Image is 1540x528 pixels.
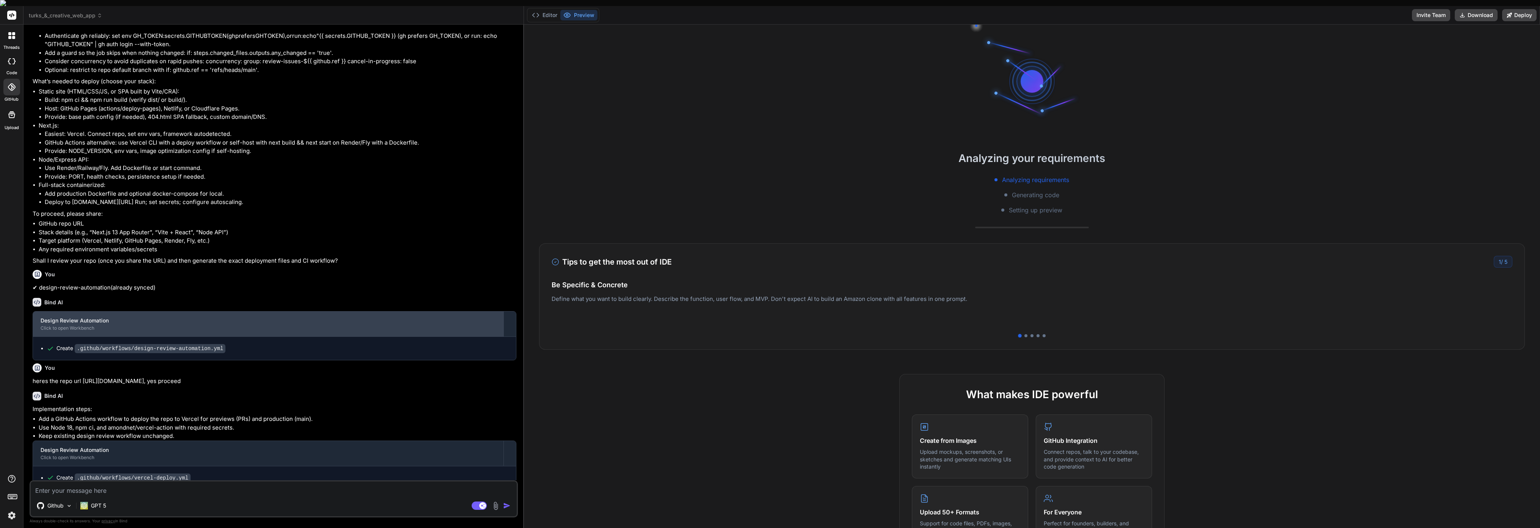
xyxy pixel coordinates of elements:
li: Optional: restrict to repo default branch with if: github.ref == 'refs/heads/main'. [45,66,516,75]
mi: . [185,32,186,39]
li: Use Node 18, npm ci, and amondnet/vercel-action with required secrets. [39,424,516,432]
mi: r [292,32,294,39]
button: Deploy [1502,9,1537,21]
li: Any required environment variables/secrets [39,245,516,254]
button: Invite Team [1412,9,1450,21]
h4: For Everyone [1044,508,1144,517]
span: privacy [102,519,115,523]
mi: N [222,32,227,39]
li: Add a GitHub Actions workflow to deploy the repo to Vercel for previews (PRs) and production (main). [39,415,516,424]
mi: E [275,32,279,39]
p: What’s needed to deploy (choose your stack): [33,77,516,86]
img: icon [503,502,511,509]
span: Generating code [1012,190,1059,199]
mi: g [228,32,232,39]
p: Shall I review your repo (once you share the URL) and then generate the exact deployment files an... [33,257,516,265]
h6: Bind AI [44,299,63,306]
span: Analyzing requirements [1002,175,1069,184]
mi: p [235,32,239,39]
div: Design Review Automation [41,317,496,324]
mi: f [244,32,247,39]
img: attachment [491,502,500,510]
mi: e [241,32,244,39]
mo: ) [283,32,285,39]
li: Deploy to [DOMAIN_NAME][URL] Run; set secrets; configure autoscaling. [45,198,516,207]
li: Consider concurrency to avoid duplicates on rapid pushes: concurrency: group: review-issues-${{ g... [45,57,516,66]
div: Design Review Automation [41,446,496,454]
li: Keep existing design review workflow unchanged. [39,432,516,441]
li: Use Render/Railway/Fly. Add Dockerfile or start command. [45,164,516,173]
mi: N [279,32,283,39]
mi: e [167,32,171,39]
li: GitHub Actions alternative: use Vercel CLI with a deploy workflow or self-host with next build &&... [45,139,516,147]
li: Target platform (Vercel, Netlify, GitHub Pages, Render, Fly, etc.) [39,237,516,245]
button: Editor [529,10,560,20]
button: Preview [560,10,597,20]
h6: Bind AI [44,392,63,400]
li: Add a guard so the job skips when nothing changed: if: steps.changed_files.outputs.any_changed ==... [45,49,516,58]
mi: e [177,32,180,39]
mi: " [316,32,319,39]
li: Easiest: Vercel. Connect repo, set env vars, framework autodetected. [45,130,516,139]
mi: u [294,32,298,39]
img: Pick Models [66,503,72,509]
mi: t [180,32,182,39]
mi: r [174,32,177,39]
div: Create [56,474,191,482]
mi: o [286,32,290,39]
div: / [1494,256,1512,268]
h3: Tips to get the most out of IDE [552,256,672,268]
li: Add production Dockerfile and optional docker-compose for local. [45,190,516,198]
li: Provide: NODE_VERSION, env vars, image optimization config if self-hosting. [45,147,516,156]
mi: e [247,32,250,39]
mi: K [272,32,275,39]
span: 5 [1504,259,1507,265]
mi: H [195,32,200,39]
mi: T [207,32,211,39]
span: turks_&_creative_web_app [29,12,102,19]
mi: I [190,32,192,39]
label: code [6,70,17,76]
mi: h [310,32,313,39]
li: Next.js: [39,121,516,156]
button: Download [1455,9,1498,21]
h4: Create from Images [920,436,1020,445]
p: Always double-check its answers. Your in Bind [30,517,518,525]
mi: O [211,32,215,39]
mi: c [171,32,174,39]
mi: G [255,32,260,39]
mi: G [186,32,190,39]
mi: s [164,32,167,39]
h4: Upload 50+ Formats [920,508,1020,517]
button: Design Review AutomationClick to open Workbench [33,312,503,336]
mi: h [232,32,235,39]
mi: T [192,32,195,39]
div: Click to open Workbench [41,325,496,331]
mi: s [252,32,255,39]
div: Click to open Workbench [41,455,496,461]
p: To proceed, please share: [33,210,516,218]
mi: e [303,32,306,39]
mi: E [219,32,222,39]
li: Build: npm ci && npm run build (verify dist/ or build/). [45,96,516,104]
code: .github/workflows/design-review-automation.yml [75,344,225,353]
span: 1 [1499,259,1501,265]
mi: r [290,32,292,39]
h6: You [45,364,55,372]
li: Authenticate gh reliably: set env GH_TOKEN: GITHUB_TOKEN" | gh auth login --with-token. [45,32,516,49]
label: threads [3,44,20,51]
h2: Analyzing your requirements [524,150,1540,166]
p: Upload mockups, screenshots, or sketches and generate matching UIs instantly [920,448,1020,470]
mi: B [204,32,207,39]
label: Upload [5,125,19,131]
img: GPT 5 [80,502,88,509]
li: Host: GitHub Pages (actions/deploy-pages), Netlify, or Cloudflare Pages. [45,104,516,113]
li: Static site (HTML/CSS/JS, or SPA built by Vite/CRA): [39,87,516,121]
li: Provide: PORT, health checks, persistence setup if needed. [45,173,516,181]
p: heres the repo url [URL][DOMAIN_NAME], yes proceed [33,377,516,386]
mo: : [301,32,303,39]
button: Design Review AutomationClick to open Workbench [33,441,503,466]
div: Create [56,344,225,352]
span: Setting up preview [1009,206,1062,215]
li: Provide: base path config (if needed), 404.html SPA fallback, custom domain/DNS. [45,113,516,121]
